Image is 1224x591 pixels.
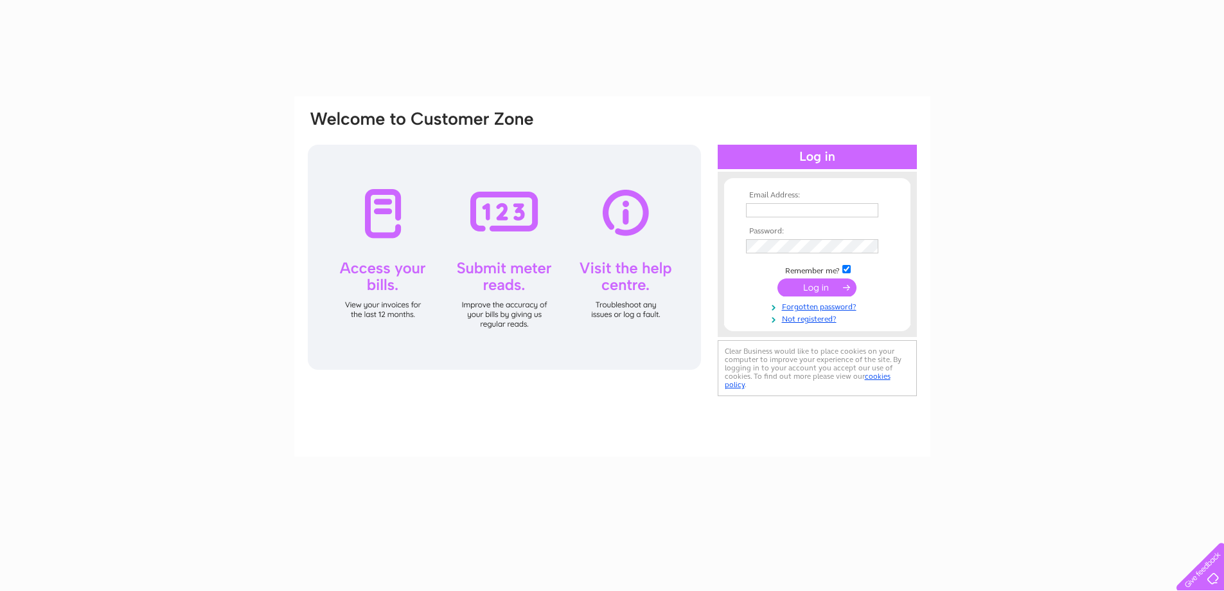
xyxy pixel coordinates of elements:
[746,312,892,324] a: Not registered?
[718,340,917,396] div: Clear Business would like to place cookies on your computer to improve your experience of the sit...
[743,227,892,236] th: Password:
[777,278,856,296] input: Submit
[746,300,892,312] a: Forgotten password?
[743,263,892,276] td: Remember me?
[725,372,891,389] a: cookies policy
[743,191,892,200] th: Email Address:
